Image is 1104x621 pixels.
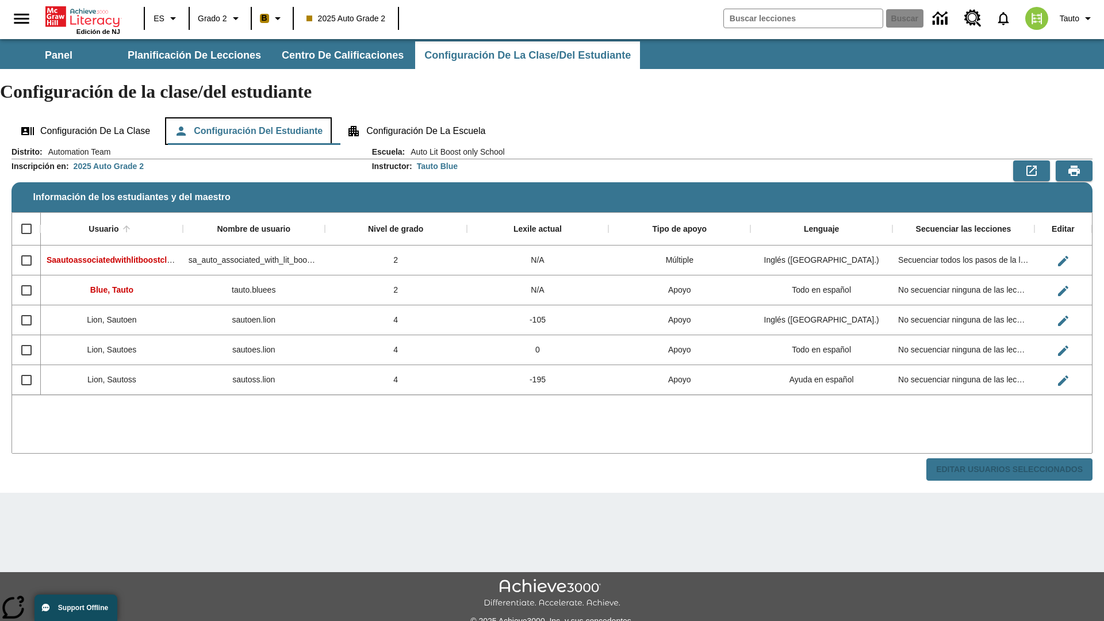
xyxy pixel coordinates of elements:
button: Editar Usuario [1052,309,1075,332]
span: Panel [45,49,72,62]
div: sautoss.lion [183,365,325,395]
button: Configuración de la escuela [338,117,494,145]
button: Support Offline [34,595,117,621]
div: Apoyo [608,305,750,335]
span: Blue, Tauto [90,285,133,294]
div: -105 [467,305,609,335]
button: Editar Usuario [1052,339,1075,362]
h2: Escuela : [372,147,405,157]
div: Nivel de grado [368,224,423,235]
div: Todo en español [750,335,892,365]
div: 0 [467,335,609,365]
button: Exportar a CSV [1013,160,1050,181]
h2: Instructor : [372,162,412,171]
button: Configuración del estudiante [165,117,332,145]
div: Nombre de usuario [217,224,290,235]
img: avatar image [1025,7,1048,30]
button: Panel [1,41,116,69]
span: Support Offline [58,604,108,612]
span: B [262,11,267,25]
div: Inglés (EE. UU.) [750,246,892,275]
span: Lion, Sautoes [87,345,137,354]
span: Grado 2 [198,13,227,25]
div: Tipo de apoyo [652,224,707,235]
div: 4 [325,335,467,365]
button: Perfil/Configuración [1055,8,1099,29]
button: Boost El color de la clase es anaranjado claro. Cambiar el color de la clase. [255,8,289,29]
div: Portada [45,4,120,35]
div: sa_auto_associated_with_lit_boost_classes [183,246,325,275]
div: Usuario [89,224,118,235]
span: Saautoassociatedwithlitboostcl, Saautoassociatedwithlitboostcl [47,255,292,264]
a: Centro de recursos, Se abrirá en una pestaña nueva. [957,3,988,34]
div: Todo en español [750,275,892,305]
a: Notificaciones [988,3,1018,33]
span: Centro de calificaciones [282,49,404,62]
div: Ayuda en español [750,365,892,395]
span: Planificación de lecciones [128,49,261,62]
div: Apoyo [608,365,750,395]
div: Secuenciar las lecciones [916,224,1011,235]
button: Editar Usuario [1052,369,1075,392]
button: Lenguaje: ES, Selecciona un idioma [148,8,185,29]
span: Configuración de la clase/del estudiante [424,49,631,62]
div: Lenguaje [804,224,839,235]
a: Portada [45,5,120,28]
button: Configuración de la clase/del estudiante [415,41,640,69]
span: 2025 Auto Grade 2 [306,13,386,25]
button: Configuración de la clase [11,117,159,145]
div: sautoes.lion [183,335,325,365]
div: N/A [467,246,609,275]
input: Buscar campo [724,9,883,28]
span: Tauto [1060,13,1079,25]
div: 2025 Auto Grade 2 [74,160,144,172]
div: Apoyo [608,275,750,305]
button: Grado: Grado 2, Elige un grado [193,8,247,29]
div: Múltiple [608,246,750,275]
div: N/A [467,275,609,305]
div: No secuenciar ninguna de las lecciones [892,305,1034,335]
h2: Inscripción en : [11,162,69,171]
div: Lexile actual [513,224,562,235]
button: Editar Usuario [1052,279,1075,302]
div: Apoyo [608,335,750,365]
div: 4 [325,305,467,335]
span: ES [154,13,164,25]
button: Editar Usuario [1052,250,1075,273]
button: Vista previa de impresión [1056,160,1092,181]
div: Inglés (EE. UU.) [750,305,892,335]
button: Escoja un nuevo avatar [1018,3,1055,33]
img: Achieve3000 Differentiate Accelerate Achieve [484,579,620,608]
div: sautoen.lion [183,305,325,335]
div: Secuenciar todos los pasos de la lección [892,246,1034,275]
div: No secuenciar ninguna de las lecciones [892,275,1034,305]
div: Información de los estudiantes y del maestro [11,146,1092,481]
div: -195 [467,365,609,395]
span: Automation Team [43,146,111,158]
button: Planificación de lecciones [118,41,270,69]
span: Información de los estudiantes y del maestro [33,192,231,202]
span: Edición de NJ [76,28,120,35]
div: 2 [325,246,467,275]
div: 4 [325,365,467,395]
a: Centro de información [926,3,957,34]
div: 2 [325,275,467,305]
div: Editar [1052,224,1075,235]
div: Configuración de la clase/del estudiante [11,117,1092,145]
span: Lion, Sautoss [87,375,136,384]
div: tauto.bluees [183,275,325,305]
div: No secuenciar ninguna de las lecciones [892,335,1034,365]
div: No secuenciar ninguna de las lecciones [892,365,1034,395]
span: Lion, Sautoen [87,315,136,324]
button: Abrir el menú lateral [5,2,39,36]
h2: Distrito : [11,147,43,157]
button: Centro de calificaciones [273,41,413,69]
div: Tauto Blue [417,160,458,172]
span: Auto Lit Boost only School [405,146,504,158]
